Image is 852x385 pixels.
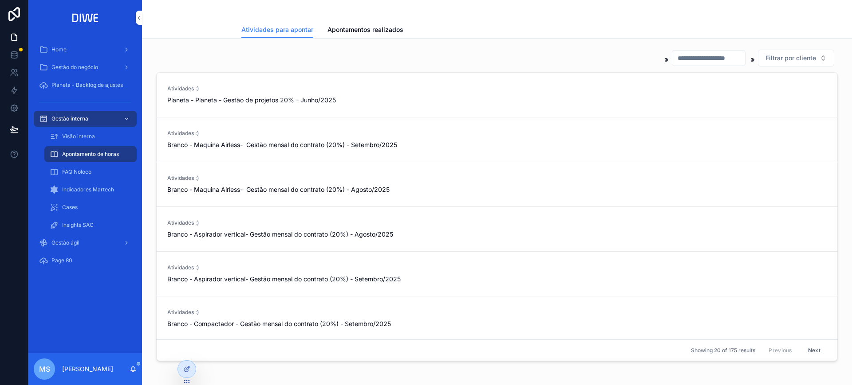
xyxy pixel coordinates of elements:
[51,115,88,122] span: Gestão interna
[62,151,119,158] span: Apontamento de horas
[167,264,827,271] span: Atividades :)
[167,275,827,284] span: Branco - Aspirador vertical- Gestão mensal do contrato (20%) - Setembro/2025
[34,77,137,93] a: Planeta - Backlog de ajustes
[167,140,827,149] span: Branco - Maquina Airless- Gestão mensal do contrato (20%) - Setembro/2025
[167,85,827,92] span: Atividades :)
[241,25,313,34] span: Atividades para apontar
[167,175,827,182] span: Atividades :)
[691,346,755,354] span: Showing 20 of 175 results
[51,46,67,53] span: Home
[39,364,50,374] span: MS
[157,117,837,162] a: Atividades :)Branco - Maquina Airless- Gestão mensal do contrato (20%) - Setembro/2025
[44,199,137,215] a: Cases
[51,64,98,71] span: Gestão do negócio
[802,343,827,357] button: Next
[167,185,827,194] span: Branco - Maquina Airless- Gestão mensal do contrato (20%) - Agosto/2025
[157,207,837,252] a: Atividades :)Branco - Aspirador vertical- Gestão mensal do contrato (20%) - Agosto/2025
[34,42,137,58] a: Home
[62,204,78,211] span: Cases
[28,35,142,280] div: scrollable content
[51,257,72,264] span: Page 80
[34,235,137,251] a: Gestão ágil
[44,146,137,162] a: Apontamento de horas
[167,319,827,328] span: Branco - Compactador - Gestão mensal do contrato (20%) - Setembro/2025
[51,82,123,89] span: Planeta - Backlog de ajustes
[62,365,113,373] p: [PERSON_NAME]
[62,186,114,193] span: Indicadores Martech
[241,22,313,39] a: Atividades para apontar
[167,230,827,239] span: Branco - Aspirador vertical- Gestão mensal do contrato (20%) - Agosto/2025
[34,59,137,75] a: Gestão do negócio
[62,222,94,229] span: Insights SAC
[51,239,79,246] span: Gestão ágil
[157,252,837,296] a: Atividades :)Branco - Aspirador vertical- Gestão mensal do contrato (20%) - Setembro/2025
[327,25,403,34] span: Apontamentos realizados
[327,22,403,39] a: Apontamentos realizados
[758,50,834,66] button: Select Button
[167,219,827,226] span: Atividades :)
[44,128,137,144] a: Visão interna
[44,217,137,233] a: Insights SAC
[62,168,91,175] span: FAQ Noloco
[44,164,137,180] a: FAQ Noloco
[157,296,837,341] a: Atividades :)Branco - Compactador - Gestão mensal do contrato (20%) - Setembro/2025
[34,253,137,268] a: Page 80
[167,130,827,137] span: Atividades :)
[34,111,137,127] a: Gestão interna
[157,162,837,207] a: Atividades :)Branco - Maquina Airless- Gestão mensal do contrato (20%) - Agosto/2025
[62,133,95,140] span: Visão interna
[765,54,816,62] span: Filtrar por cliente
[157,73,837,117] a: Atividades :)Planeta - Planeta - Gestão de projetos 20% - Junho/2025
[69,11,102,25] img: App logo
[44,182,137,198] a: Indicadores Martech
[167,309,827,316] span: Atividades :)
[167,96,827,105] span: Planeta - Planeta - Gestão de projetos 20% - Junho/2025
